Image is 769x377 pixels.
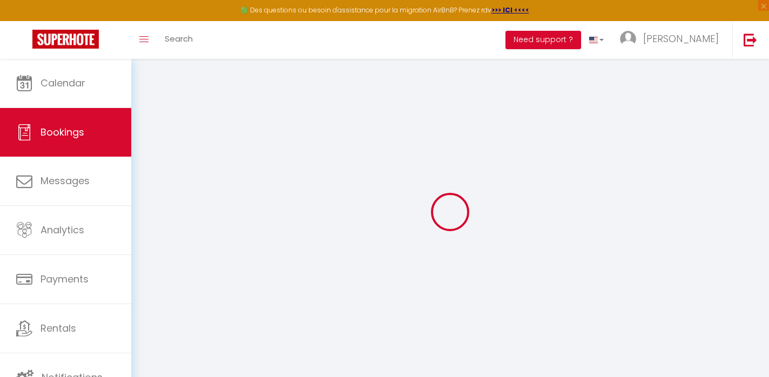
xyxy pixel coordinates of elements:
[157,21,201,59] a: Search
[41,321,76,335] span: Rentals
[41,223,84,237] span: Analytics
[165,33,193,44] span: Search
[505,31,581,49] button: Need support ?
[32,30,99,49] img: Super Booking
[41,174,90,187] span: Messages
[41,272,89,286] span: Payments
[41,125,84,139] span: Bookings
[612,21,732,59] a: ... [PERSON_NAME]
[643,32,719,45] span: [PERSON_NAME]
[491,5,529,15] a: >>> ICI <<<<
[41,76,85,90] span: Calendar
[620,31,636,47] img: ...
[744,33,757,46] img: logout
